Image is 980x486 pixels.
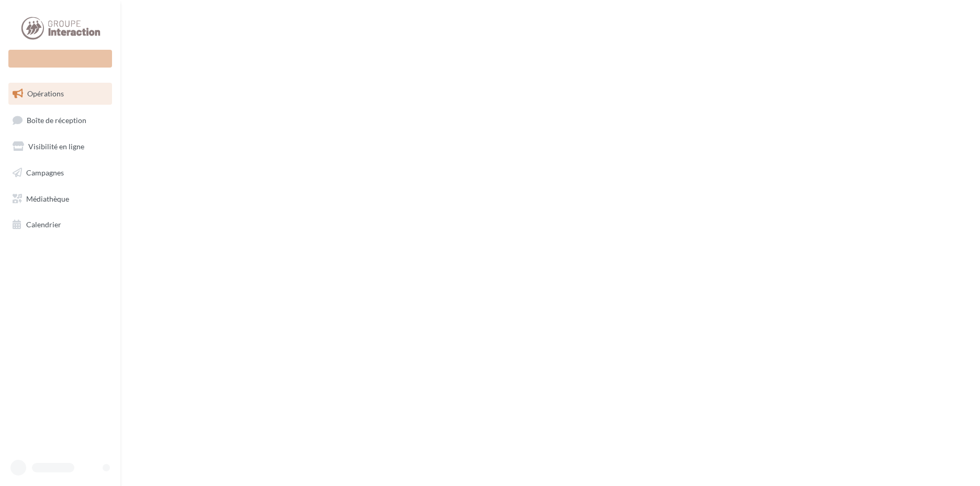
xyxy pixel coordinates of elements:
[6,162,114,184] a: Campagnes
[28,142,84,151] span: Visibilité en ligne
[6,136,114,158] a: Visibilité en ligne
[27,115,86,124] span: Boîte de réception
[8,50,112,68] div: Nouvelle campagne
[6,83,114,105] a: Opérations
[26,194,69,203] span: Médiathèque
[6,188,114,210] a: Médiathèque
[26,220,61,229] span: Calendrier
[6,214,114,236] a: Calendrier
[26,168,64,177] span: Campagnes
[6,109,114,131] a: Boîte de réception
[27,89,64,98] span: Opérations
